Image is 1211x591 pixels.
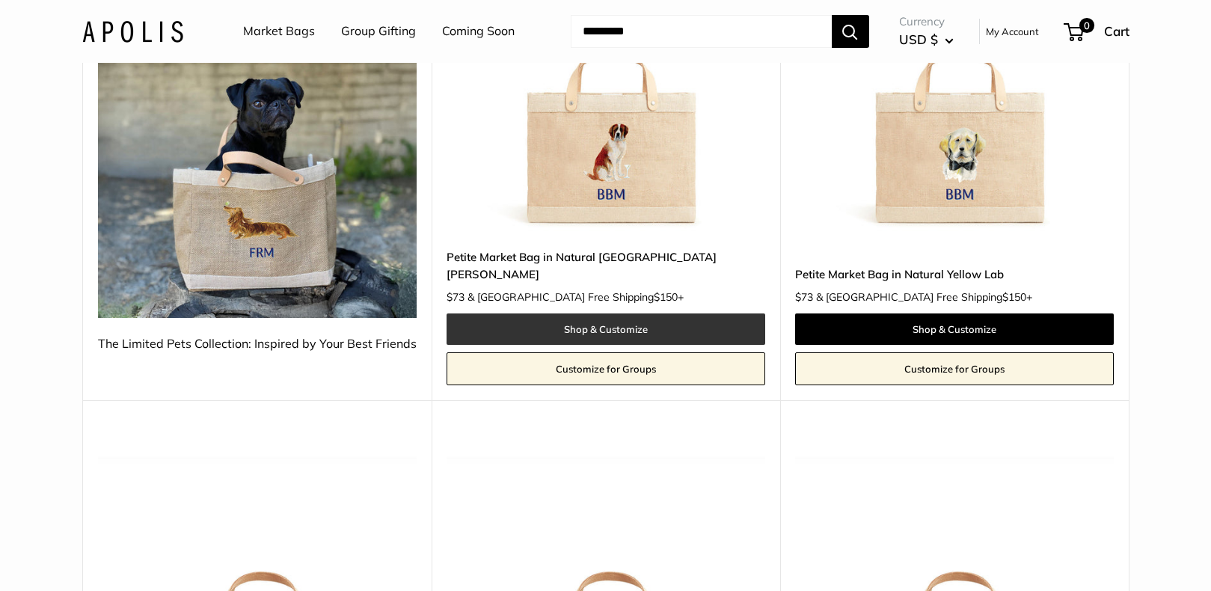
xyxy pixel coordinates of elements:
[899,28,954,52] button: USD $
[447,313,765,345] a: Shop & Customize
[795,266,1114,283] a: Petite Market Bag in Natural Yellow Lab
[832,15,869,48] button: Search
[899,11,954,32] span: Currency
[654,290,678,304] span: $150
[899,31,938,47] span: USD $
[795,290,813,304] span: $73
[447,290,465,304] span: $73
[795,313,1114,345] a: Shop & Customize
[816,292,1032,302] span: & [GEOGRAPHIC_DATA] Free Shipping +
[795,352,1114,385] a: Customize for Groups
[341,20,416,43] a: Group Gifting
[1104,23,1129,39] span: Cart
[447,248,765,284] a: Petite Market Bag in Natural [GEOGRAPHIC_DATA][PERSON_NAME]
[1065,19,1129,43] a: 0 Cart
[467,292,684,302] span: & [GEOGRAPHIC_DATA] Free Shipping +
[442,20,515,43] a: Coming Soon
[447,352,765,385] a: Customize for Groups
[82,20,183,42] img: Apolis
[1002,290,1026,304] span: $150
[571,15,832,48] input: Search...
[243,20,315,43] a: Market Bags
[986,22,1039,40] a: My Account
[98,333,417,355] div: The Limited Pets Collection: Inspired by Your Best Friends
[1079,18,1094,33] span: 0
